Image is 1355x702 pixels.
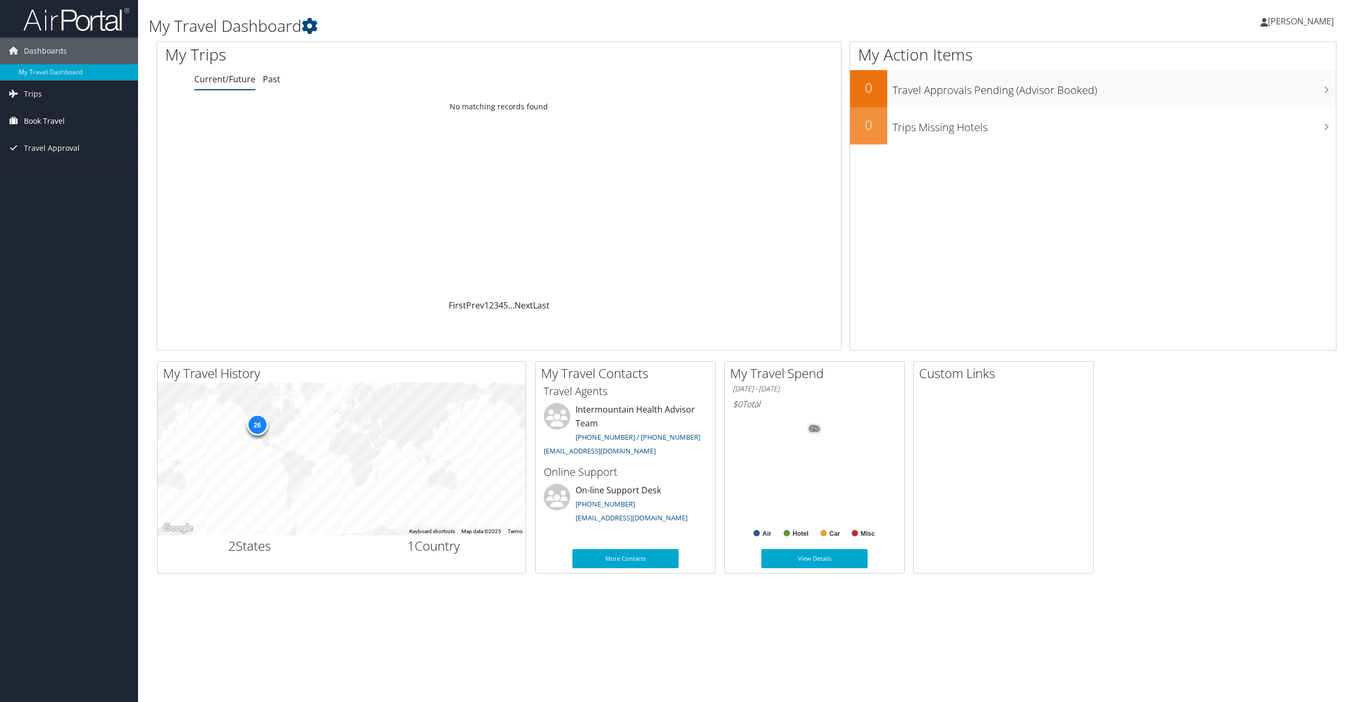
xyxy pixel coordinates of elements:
[160,521,195,535] img: Google
[544,384,707,399] h3: Travel Agents
[24,81,42,107] span: Trips
[194,73,255,85] a: Current/Future
[572,549,679,568] a: More Contacts
[1268,15,1334,27] span: [PERSON_NAME]
[533,299,550,311] a: Last
[489,299,494,311] a: 2
[730,364,904,382] h2: My Travel Spend
[449,299,466,311] a: First
[508,299,514,311] span: …
[893,78,1336,98] h3: Travel Approvals Pending (Advisor Booked)
[829,530,840,537] text: Car
[850,79,887,97] h2: 0
[762,530,771,537] text: Air
[576,513,688,523] a: [EMAIL_ADDRESS][DOMAIN_NAME]
[761,549,868,568] a: View Details
[810,426,819,432] tspan: 0%
[157,97,841,116] td: No matching records found
[503,299,508,311] a: 5
[576,432,700,442] a: [PHONE_NUMBER] / [PHONE_NUMBER]
[246,414,268,435] div: 26
[541,364,715,382] h2: My Travel Contacts
[793,530,809,537] text: Hotel
[538,484,713,527] li: On-line Support Desk
[538,403,713,460] li: Intermountain Health Advisor Team
[24,108,65,134] span: Book Travel
[850,107,1336,144] a: 0Trips Missing Hotels
[733,398,742,410] span: $0
[24,38,67,64] span: Dashboards
[24,135,80,161] span: Travel Approval
[544,446,656,456] a: [EMAIL_ADDRESS][DOMAIN_NAME]
[514,299,533,311] a: Next
[166,537,334,555] h2: States
[484,299,489,311] a: 1
[149,15,946,37] h1: My Travel Dashboard
[919,364,1093,382] h2: Custom Links
[160,521,195,535] a: Open this area in Google Maps (opens a new window)
[494,299,499,311] a: 3
[407,537,415,554] span: 1
[850,44,1336,66] h1: My Action Items
[409,528,455,535] button: Keyboard shortcuts
[461,528,501,534] span: Map data ©2025
[861,530,875,537] text: Misc
[165,44,548,66] h1: My Trips
[350,537,518,555] h2: Country
[1260,5,1344,37] a: [PERSON_NAME]
[850,116,887,134] h2: 0
[733,384,896,394] h6: [DATE] - [DATE]
[466,299,484,311] a: Prev
[508,528,522,534] a: Terms (opens in new tab)
[163,364,526,382] h2: My Travel History
[499,299,503,311] a: 4
[23,7,130,32] img: airportal-logo.png
[733,398,896,410] h6: Total
[893,115,1336,135] h3: Trips Missing Hotels
[228,537,236,554] span: 2
[850,70,1336,107] a: 0Travel Approvals Pending (Advisor Booked)
[544,465,707,480] h3: Online Support
[576,499,635,509] a: [PHONE_NUMBER]
[263,73,280,85] a: Past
